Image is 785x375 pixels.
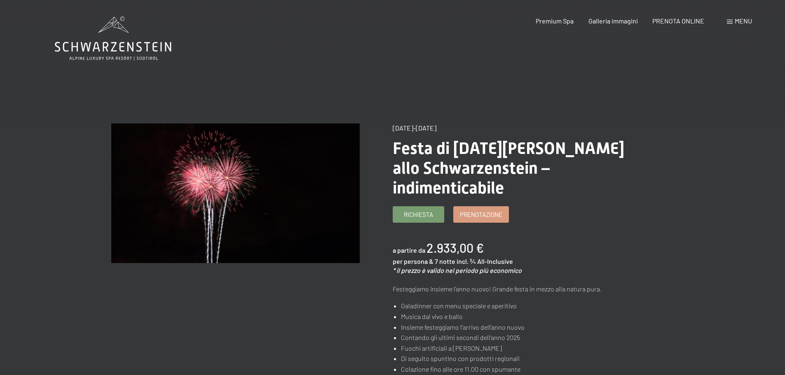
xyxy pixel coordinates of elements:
[457,257,513,265] span: incl. ¾ All-Inclusive
[393,139,624,198] span: Festa di [DATE][PERSON_NAME] allo Schwarzenstein – indimenticabile
[735,17,752,25] span: Menu
[393,284,641,294] p: Festeggiamo insieme l’anno nuovo! Grande festa in mezzo alla natura pura.
[401,364,641,375] li: Colazione fino alle ore 11.00 con spumante
[588,17,638,25] a: Galleria immagini
[401,322,641,333] li: Insieme festeggiamo l'arrivo dell’anno nuovo
[401,300,641,311] li: Galadinner con menu speciale e aperitivo
[435,257,455,265] span: 7 notte
[393,246,425,254] span: a partire da
[454,207,508,222] a: Prenotazione
[401,332,641,343] li: Contando gli ultimi secondi dell’anno 2025
[393,266,522,274] em: * il prezzo è valido nel periodo più economico
[401,353,641,364] li: Di seguito spuntino con prodotti regionali
[111,123,360,263] img: Festa di San Silvestro allo Schwarzenstein – indimenticabile
[460,210,502,219] span: Prenotazione
[536,17,574,25] a: Premium Spa
[652,17,704,25] a: PRENOTA ONLINE
[426,240,484,255] b: 2.933,00 €
[393,257,434,265] span: per persona &
[404,210,433,219] span: Richiesta
[401,311,641,322] li: Musica dal vivo e ballo
[393,207,444,222] a: Richiesta
[393,124,436,132] span: [DATE]-[DATE]
[401,343,641,354] li: Fuochi artificiali a [PERSON_NAME]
